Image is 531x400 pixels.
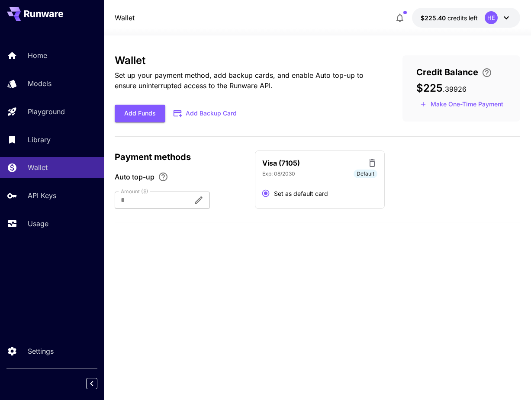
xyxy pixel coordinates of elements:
[93,376,104,391] div: Collapse sidebar
[86,378,97,389] button: Collapse sidebar
[412,8,520,28] button: $225.39926HE
[421,14,447,22] span: $225.40
[28,346,54,356] p: Settings
[478,67,496,78] button: Enter your card details and choose an Auto top-up amount to avoid service interruptions. We'll au...
[28,190,56,201] p: API Keys
[262,170,295,178] p: Exp: 08/2030
[115,13,135,23] nav: breadcrumb
[28,134,51,145] p: Library
[115,172,154,182] span: Auto top-up
[262,158,300,168] p: Visa (7105)
[165,105,246,122] button: Add Backup Card
[115,105,165,122] button: Add Funds
[447,14,478,22] span: credits left
[416,82,443,94] span: $225
[485,11,498,24] div: HE
[443,85,467,93] span: . 39926
[28,106,65,117] p: Playground
[115,150,245,163] p: Payment methods
[28,162,48,173] p: Wallet
[115,13,135,23] a: Wallet
[354,170,377,178] span: Default
[28,218,48,229] p: Usage
[154,172,172,182] button: Enable Auto top-up to ensure uninterrupted service. We'll automatically bill the chosen amount wh...
[28,78,51,89] p: Models
[28,50,47,61] p: Home
[416,66,478,79] span: Credit Balance
[121,188,148,195] label: Amount ($)
[115,70,375,91] p: Set up your payment method, add backup cards, and enable Auto top-up to ensure uninterrupted acce...
[421,13,478,22] div: $225.39926
[115,54,375,67] h3: Wallet
[416,98,507,111] button: Make a one-time, non-recurring payment
[274,189,328,198] span: Set as default card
